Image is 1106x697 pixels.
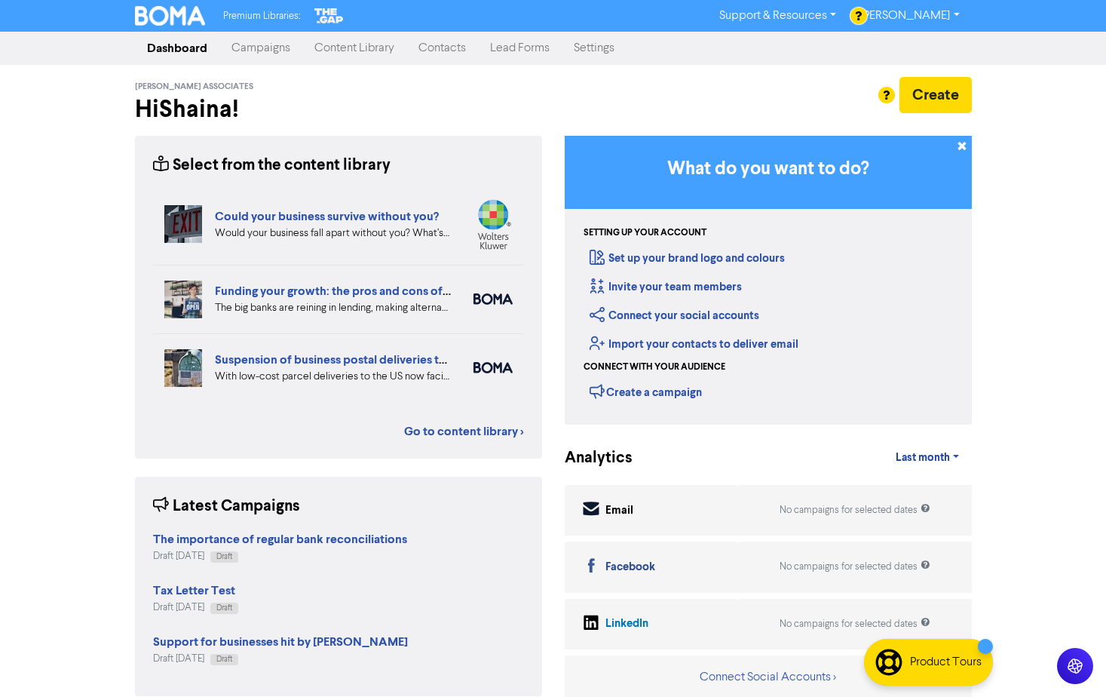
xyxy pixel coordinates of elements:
strong: The importance of regular bank reconciliations [153,532,407,547]
button: Connect Social Accounts > [699,668,837,687]
a: Lead Forms [478,33,562,63]
span: Premium Libraries: [223,11,300,21]
a: Tax Letter Test [153,585,235,597]
div: Email [605,502,633,520]
div: Latest Campaigns [153,495,300,518]
h3: What do you want to do? [587,158,949,180]
a: Could your business survive without you? [215,209,439,224]
a: Funding your growth: the pros and cons of alternative lenders [215,284,546,299]
div: Facebook [605,559,655,576]
div: Select from the content library [153,154,391,177]
button: Create [899,77,972,113]
div: Create a campaign [590,380,702,403]
div: No campaigns for selected dates [780,560,930,574]
a: The importance of regular bank reconciliations [153,534,407,546]
a: [PERSON_NAME] [848,4,971,28]
div: No campaigns for selected dates [780,617,930,631]
div: Setting up your account [584,226,706,240]
a: Support for businesses hit by [PERSON_NAME] [153,637,408,649]
div: Draft [DATE] [153,549,407,563]
div: Draft [DATE] [153,652,408,666]
h2: Hi Shaina ! [135,95,542,124]
a: Connect your social accounts [590,309,759,323]
a: Contacts [406,33,478,63]
a: Content Library [302,33,406,63]
strong: Support for businesses hit by [PERSON_NAME] [153,634,408,649]
a: Invite your team members [590,280,742,294]
a: Dashboard [135,33,219,63]
div: Connect with your audience [584,361,725,374]
span: Draft [216,553,232,560]
a: Last month [884,443,971,473]
span: Last month [896,451,950,465]
img: wolterskluwer [473,199,513,250]
div: With low-cost parcel deliveries to the US now facing tariffs, many international postal services ... [215,369,451,385]
img: BOMA Logo [135,6,206,26]
iframe: Chat Widget [1031,625,1106,697]
a: Set up your brand logo and colours [590,251,785,266]
div: The big banks are reining in lending, making alternative, non-bank lenders an attractive proposit... [215,300,451,316]
a: Settings [562,33,627,63]
a: Campaigns [219,33,302,63]
a: Support & Resources [707,4,848,28]
a: Go to content library > [404,422,524,441]
strong: Tax Letter Test [153,583,235,598]
div: No campaigns for selected dates [780,503,930,517]
img: boma [473,362,513,373]
div: Getting Started in BOMA [565,136,972,425]
div: Analytics [565,447,614,470]
span: [PERSON_NAME] Associates [135,81,253,92]
div: Would your business fall apart without you? What’s your Plan B in case of accident, illness, or j... [215,226,451,241]
img: The Gap [312,6,345,26]
div: LinkedIn [605,616,648,633]
img: boma [473,293,513,305]
span: Draft [216,604,232,612]
span: Draft [216,656,232,663]
a: Suspension of business postal deliveries to the [GEOGRAPHIC_DATA]: what options do you have? [215,352,746,367]
div: Draft [DATE] [153,600,238,615]
a: Import your contacts to deliver email [590,337,798,352]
